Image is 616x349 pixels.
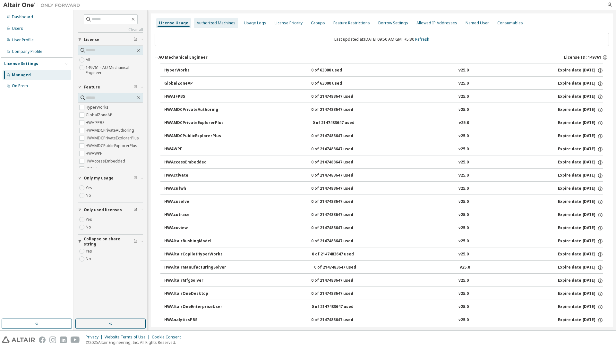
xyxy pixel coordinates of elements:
[558,199,603,205] div: Expire date: [DATE]
[558,291,603,297] div: Expire date: [DATE]
[164,63,603,78] button: HyperWorks0 of 63000 usedv25.0Expire date:[DATE]
[558,252,603,257] div: Expire date: [DATE]
[158,55,208,60] div: AU Mechanical Engineer
[311,291,369,297] div: 0 of 2147483647 used
[558,68,603,73] div: Expire date: [DATE]
[4,61,38,66] div: License Settings
[458,199,469,205] div: v25.0
[84,85,100,90] span: Feature
[12,83,28,88] div: On Prem
[460,265,470,270] div: v25.0
[378,21,408,26] div: Borrow Settings
[458,160,469,165] div: v25.0
[458,304,469,310] div: v25.0
[164,234,603,248] button: HWAltairBushingModel0 of 2147483647 usedv25.0Expire date:[DATE]
[558,146,603,152] div: Expire date: [DATE]
[86,56,91,64] label: All
[458,146,469,152] div: v25.0
[312,304,369,310] div: 0 of 2147483647 used
[86,104,110,111] label: HyperWorks
[164,304,222,310] div: HWAltairOneEnterpriseUser
[314,265,372,270] div: 0 of 2147483647 used
[275,21,303,26] div: License Priority
[311,21,325,26] div: Groups
[86,247,93,255] label: Yes
[458,94,469,100] div: v25.0
[458,133,469,139] div: v25.0
[558,107,603,113] div: Expire date: [DATE]
[86,335,105,340] div: Privacy
[164,146,222,152] div: HWAWPF
[311,94,369,100] div: 0 of 2147483647 used
[71,337,80,343] img: youtube.svg
[311,225,369,231] div: 0 of 2147483647 used
[105,335,152,340] div: Website Terms of Use
[164,142,603,156] button: HWAWPF0 of 2147483647 usedv25.0Expire date:[DATE]
[2,337,35,343] img: altair_logo.svg
[458,81,469,87] div: v25.0
[458,238,469,244] div: v25.0
[311,146,369,152] div: 0 of 2147483647 used
[333,21,370,26] div: Feature Restrictions
[458,212,469,218] div: v25.0
[86,150,103,157] label: HWAWPF
[164,252,223,257] div: HWAltairCopilotHyperWorks
[164,107,222,113] div: HWAMDCPrivateAuthoring
[133,85,137,90] span: Clear filter
[558,317,603,323] div: Expire date: [DATE]
[164,225,222,231] div: HWAcuview
[164,261,603,275] button: HWAltairManufacturingSolver0 of 2147483647 usedv25.0Expire date:[DATE]
[164,129,603,143] button: HWAMDCPublicExplorerPlus0 of 2147483647 usedv25.0Expire date:[DATE]
[49,337,56,343] img: instagram.svg
[416,21,457,26] div: Allowed IP Addresses
[164,287,603,301] button: HWAltairOneDesktop0 of 2147483647 usedv25.0Expire date:[DATE]
[311,81,369,87] div: 0 of 63000 used
[458,225,469,231] div: v25.0
[312,120,370,126] div: 0 of 2147483647 used
[133,239,137,244] span: Clear filter
[12,72,31,78] div: Managed
[164,103,603,117] button: HWAMDCPrivateAuthoring0 of 2147483647 usedv25.0Expire date:[DATE]
[78,80,143,94] button: Feature
[311,212,369,218] div: 0 of 2147483647 used
[164,278,222,284] div: HWAltairMfgSolver
[558,160,603,165] div: Expire date: [DATE]
[78,27,143,32] a: Clear all
[311,199,369,205] div: 0 of 2147483647 used
[564,55,601,60] span: License ID: 149761
[164,221,603,235] button: HWAcuview0 of 2147483647 usedv25.0Expire date:[DATE]
[155,50,609,64] button: AU Mechanical EngineerLicense ID: 149761
[459,120,469,126] div: v25.0
[86,142,139,150] label: HWAMDCPublicExplorerPlus
[133,207,137,212] span: Clear filter
[164,173,222,179] div: HWActivate
[164,300,603,314] button: HWAltairOneEnterpriseUser0 of 2147483647 usedv25.0Expire date:[DATE]
[164,169,603,183] button: HWActivate0 of 2147483647 usedv25.0Expire date:[DATE]
[458,107,469,113] div: v25.0
[86,127,135,134] label: HWAMDCPrivateAuthoring
[86,134,140,142] label: HWAMDCPrivateExplorerPlus
[197,21,235,26] div: Authorized Machines
[86,216,93,223] label: Yes
[164,155,603,170] button: HWAccessEmbedded0 of 2147483647 usedv25.0Expire date:[DATE]
[159,21,188,26] div: License Usage
[558,173,603,179] div: Expire date: [DATE]
[164,77,603,91] button: GlobalZoneAP0 of 63000 usedv25.0Expire date:[DATE]
[311,160,369,165] div: 0 of 2147483647 used
[12,49,42,54] div: Company Profile
[164,182,603,196] button: HWAcufwh0 of 2147483647 usedv25.0Expire date:[DATE]
[133,37,137,42] span: Clear filter
[458,278,469,284] div: v25.0
[86,64,143,77] label: 149761 - AU Mechanical Engineer
[311,238,369,244] div: 0 of 2147483647 used
[152,335,185,340] div: Cookie Consent
[164,116,603,130] button: HWAMDCPrivateExplorerPlus0 of 2147483647 usedv25.0Expire date:[DATE]
[164,313,603,327] button: HWAnalyticsPBS0 of 2147483647 usedv25.0Expire date:[DATE]
[164,186,222,192] div: HWAcufwh
[415,37,429,42] a: Refresh
[164,317,222,323] div: HWAnalyticsPBS
[558,304,603,310] div: Expire date: [DATE]
[558,225,603,231] div: Expire date: [DATE]
[60,337,67,343] img: linkedin.svg
[155,33,609,46] div: Last updated at: [DATE] 09:50 AM GMT+5:30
